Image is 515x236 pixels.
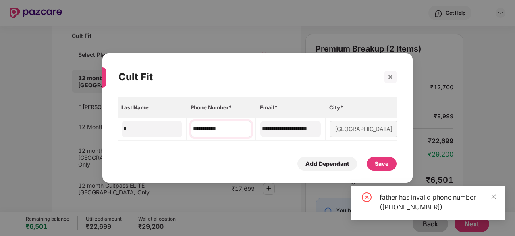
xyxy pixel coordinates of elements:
[491,194,496,200] span: close
[362,192,372,202] span: close-circle
[375,159,388,168] div: Save
[118,61,374,93] div: Cult Fit
[305,159,349,168] div: Add Dependant
[388,74,393,80] span: close
[330,121,398,137] div: [GEOGRAPHIC_DATA]
[117,97,187,117] th: Last Name
[325,97,402,117] th: City*
[380,192,496,212] div: father has invalid phone number ([PHONE_NUMBER])
[256,97,325,117] th: Email*
[187,97,256,117] th: Phone Number*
